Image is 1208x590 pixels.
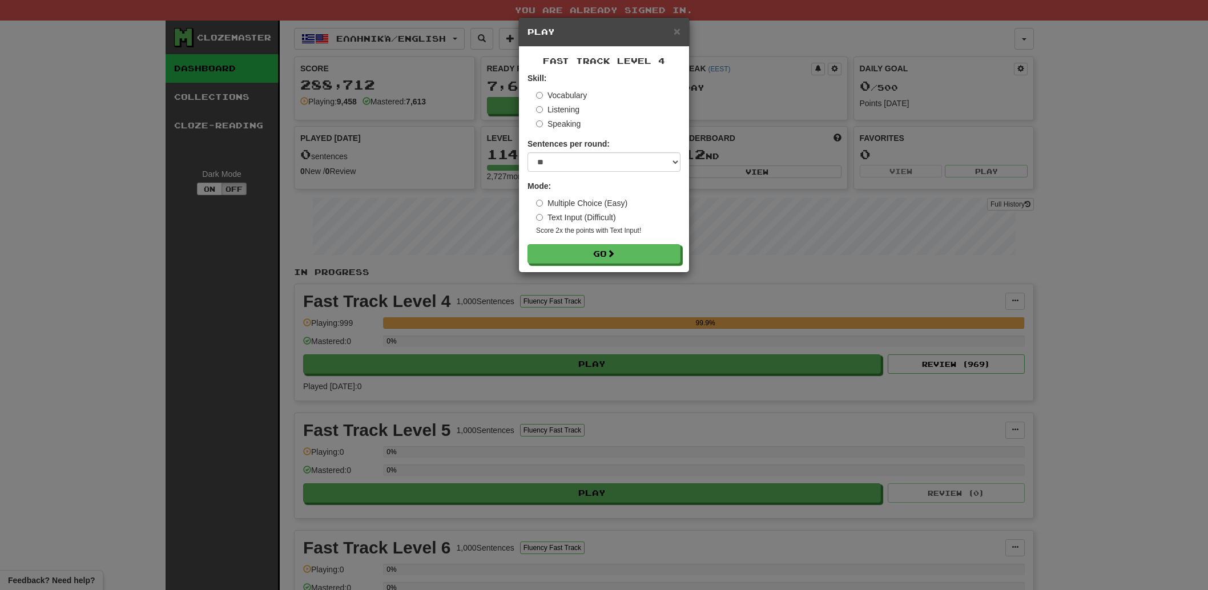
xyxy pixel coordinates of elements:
[536,226,680,236] small: Score 2x the points with Text Input !
[536,90,587,101] label: Vocabulary
[536,214,543,221] input: Text Input (Difficult)
[528,181,551,191] strong: Mode:
[528,244,680,264] button: Go
[543,56,665,66] span: Fast Track Level 4
[536,104,579,115] label: Listening
[528,138,610,149] label: Sentences per round:
[674,25,680,37] button: Close
[536,197,627,209] label: Multiple Choice (Easy)
[536,212,616,223] label: Text Input (Difficult)
[528,26,680,38] h5: Play
[528,74,546,83] strong: Skill:
[536,106,543,113] input: Listening
[536,120,543,127] input: Speaking
[536,92,543,99] input: Vocabulary
[536,118,581,130] label: Speaking
[536,200,543,207] input: Multiple Choice (Easy)
[674,25,680,38] span: ×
